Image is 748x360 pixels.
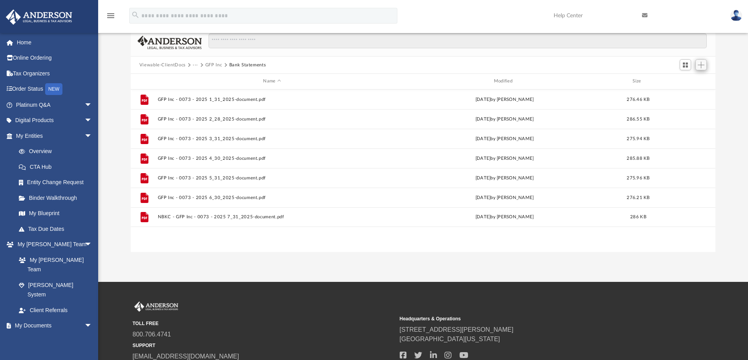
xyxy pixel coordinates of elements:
[11,175,104,190] a: Entity Change Request
[84,128,100,144] span: arrow_drop_down
[5,35,104,50] a: Home
[5,81,104,97] a: Order StatusNEW
[680,59,691,70] button: Switch to Grid View
[627,195,649,199] span: 276.21 KB
[730,10,742,21] img: User Pic
[627,156,649,160] span: 285.88 KB
[627,117,649,121] span: 286.55 KB
[133,320,394,327] small: TOLL FREE
[400,326,514,333] a: [STREET_ADDRESS][PERSON_NAME]
[390,115,619,122] div: [DATE] by [PERSON_NAME]
[133,302,180,312] img: Anderson Advisors Platinum Portal
[390,155,619,162] div: [DATE] by [PERSON_NAME]
[11,206,100,221] a: My Blueprint
[5,50,104,66] a: Online Ordering
[106,15,115,20] a: menu
[627,136,649,141] span: 275.94 KB
[133,353,239,360] a: [EMAIL_ADDRESS][DOMAIN_NAME]
[11,302,100,318] a: Client Referrals
[157,214,386,219] button: NBKC - GFP Inc - 0073 - 2025 7_31_2025-document.pdf
[157,195,386,200] button: GFP Inc - 0073 - 2025 6_30_2025-document.pdf
[400,315,661,322] small: Headquarters & Operations
[131,90,716,252] div: grid
[133,331,171,338] a: 800.706.4741
[11,277,100,302] a: [PERSON_NAME] System
[657,78,712,85] div: id
[5,318,100,334] a: My Documentsarrow_drop_down
[208,33,707,48] input: Search files and folders
[131,11,140,19] i: search
[400,336,500,342] a: [GEOGRAPHIC_DATA][US_STATE]
[106,11,115,20] i: menu
[627,97,649,101] span: 276.46 KB
[5,237,100,252] a: My [PERSON_NAME] Teamarrow_drop_down
[84,97,100,113] span: arrow_drop_down
[134,78,154,85] div: id
[390,174,619,181] div: [DATE] by [PERSON_NAME]
[157,97,386,102] button: GFP Inc - 0073 - 2025 1_31_2025-document.pdf
[157,117,386,122] button: GFP Inc - 0073 - 2025 2_28_2025-document.pdf
[390,194,619,201] div: [DATE] by [PERSON_NAME]
[5,97,104,113] a: Platinum Q&Aarrow_drop_down
[11,221,104,237] a: Tax Due Dates
[205,62,222,69] button: GFP Inc
[133,342,394,349] small: SUPPORT
[11,159,104,175] a: CTA Hub
[5,66,104,81] a: Tax Organizers
[5,113,104,128] a: Digital Productsarrow_drop_down
[390,135,619,142] div: [DATE] by [PERSON_NAME]
[157,175,386,181] button: GFP Inc - 0073 - 2025 5_31_2025-document.pdf
[11,190,104,206] a: Binder Walkthrough
[84,318,100,334] span: arrow_drop_down
[5,128,104,144] a: My Entitiesarrow_drop_down
[45,83,62,95] div: NEW
[139,62,186,69] button: Viewable-ClientDocs
[11,252,96,277] a: My [PERSON_NAME] Team
[157,156,386,161] button: GFP Inc - 0073 - 2025 4_30_2025-document.pdf
[11,144,104,159] a: Overview
[84,237,100,253] span: arrow_drop_down
[193,62,198,69] button: ···
[390,214,619,221] div: [DATE] by [PERSON_NAME]
[627,175,649,180] span: 275.96 KB
[390,96,619,103] div: [DATE] by [PERSON_NAME]
[157,78,386,85] div: Name
[229,62,266,69] button: Bank Statements
[157,136,386,141] button: GFP Inc - 0073 - 2025 3_31_2025-document.pdf
[695,59,707,70] button: Add
[11,333,96,349] a: Box
[4,9,75,25] img: Anderson Advisors Platinum Portal
[390,78,619,85] div: Modified
[84,113,100,129] span: arrow_drop_down
[622,78,654,85] div: Size
[630,215,646,219] span: 286 KB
